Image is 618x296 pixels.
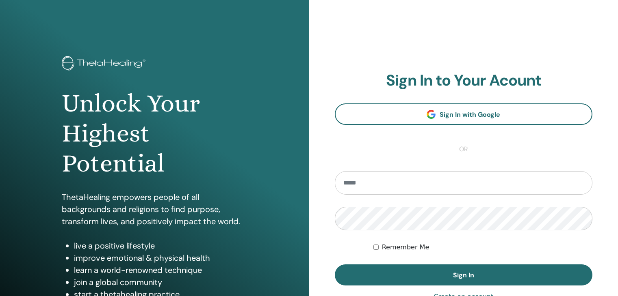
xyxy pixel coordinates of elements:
[335,103,593,125] a: Sign In with Google
[455,144,472,154] span: or
[74,264,247,276] li: learn a world-renowned technique
[453,271,474,279] span: Sign In
[335,264,593,285] button: Sign In
[74,240,247,252] li: live a positive lifestyle
[74,276,247,288] li: join a global community
[335,71,593,90] h2: Sign In to Your Acount
[62,88,247,179] h1: Unlock Your Highest Potential
[382,242,429,252] label: Remember Me
[373,242,592,252] div: Keep me authenticated indefinitely or until I manually logout
[440,110,500,119] span: Sign In with Google
[74,252,247,264] li: improve emotional & physical health
[62,191,247,227] p: ThetaHealing empowers people of all backgrounds and religions to find purpose, transform lives, a...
